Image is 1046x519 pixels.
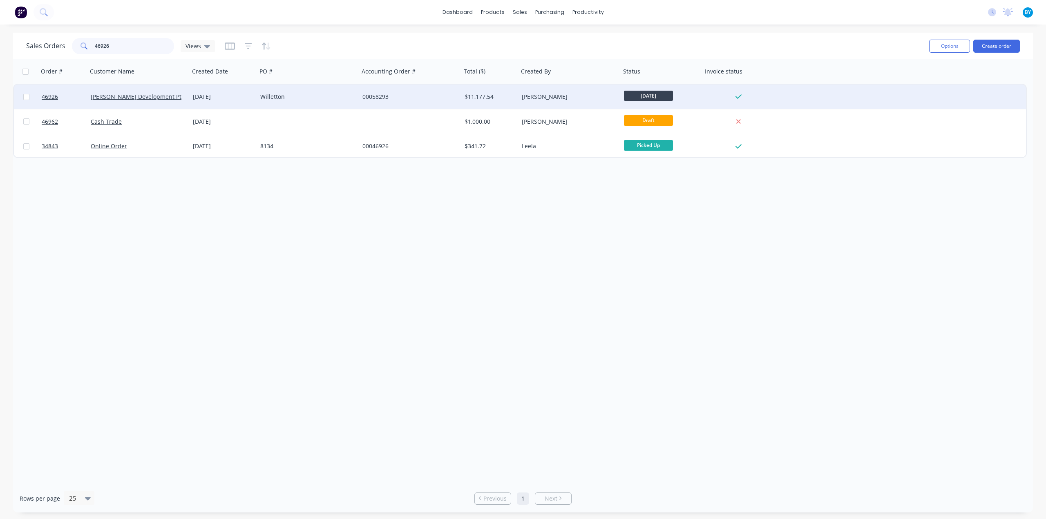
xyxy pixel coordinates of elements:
[531,6,568,18] div: purchasing
[91,93,194,100] a: [PERSON_NAME] Development Pty Ltd
[193,93,254,101] div: [DATE]
[91,142,127,150] a: Online Order
[362,142,453,150] div: 00046926
[475,494,511,503] a: Previous page
[545,494,557,503] span: Next
[362,93,453,101] div: 00058293
[15,6,27,18] img: Factory
[438,6,477,18] a: dashboard
[20,494,60,503] span: Rows per page
[42,142,58,150] span: 34843
[465,142,513,150] div: $341.72
[41,67,63,76] div: Order #
[193,142,254,150] div: [DATE]
[471,492,575,505] ul: Pagination
[624,91,673,101] span: [DATE]
[42,93,58,101] span: 46926
[623,67,640,76] div: Status
[929,40,970,53] button: Options
[522,93,612,101] div: [PERSON_NAME]
[362,67,416,76] div: Accounting Order #
[624,140,673,150] span: Picked Up
[535,494,571,503] a: Next page
[186,42,201,50] span: Views
[509,6,531,18] div: sales
[91,118,122,125] a: Cash Trade
[517,492,529,505] a: Page 1 is your current page
[42,134,91,158] a: 34843
[624,115,673,125] span: Draft
[95,38,174,54] input: Search...
[90,67,134,76] div: Customer Name
[260,142,351,150] div: 8134
[522,118,612,126] div: [PERSON_NAME]
[259,67,273,76] div: PO #
[193,118,254,126] div: [DATE]
[522,142,612,150] div: Leela
[465,93,513,101] div: $11,177.54
[1025,9,1031,16] span: BY
[705,67,742,76] div: Invoice status
[483,494,507,503] span: Previous
[26,42,65,50] h1: Sales Orders
[465,118,513,126] div: $1,000.00
[42,109,91,134] a: 46962
[464,67,485,76] div: Total ($)
[260,93,351,101] div: Willetton
[42,85,91,109] a: 46926
[521,67,551,76] div: Created By
[42,118,58,126] span: 46962
[192,67,228,76] div: Created Date
[477,6,509,18] div: products
[973,40,1020,53] button: Create order
[568,6,608,18] div: productivity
